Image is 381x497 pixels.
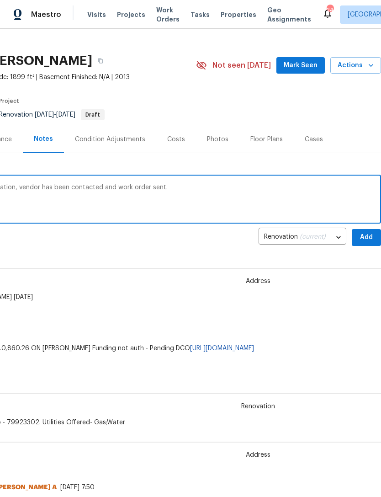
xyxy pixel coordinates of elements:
button: Copy Address [92,53,109,69]
span: Add [359,232,374,243]
span: (current) [300,234,326,240]
span: Properties [221,10,256,19]
span: [DATE] [56,112,75,118]
button: Mark Seen [276,57,325,74]
span: Projects [117,10,145,19]
span: Address [240,277,276,286]
span: Work Orders [156,5,180,24]
span: Mark Seen [284,60,317,71]
span: Tasks [190,11,210,18]
div: Renovation (current) [259,226,346,249]
span: Address [240,450,276,460]
div: 24 [327,5,333,15]
div: Costs [167,135,185,144]
span: Visits [87,10,106,19]
span: Draft [82,112,104,118]
span: [DATE] 7:50 [60,484,95,491]
div: Notes [34,134,53,144]
div: Cases [305,135,323,144]
span: - [35,112,75,118]
button: Add [352,229,381,246]
div: Floor Plans [250,135,283,144]
span: Renovation [236,402,280,411]
button: Actions [330,57,381,74]
span: Geo Assignments [267,5,311,24]
span: Actions [338,60,374,71]
div: Photos [207,135,228,144]
span: Not seen [DATE] [212,61,271,70]
span: Maestro [31,10,61,19]
div: Condition Adjustments [75,135,145,144]
span: [DATE] [35,112,54,118]
a: [URL][DOMAIN_NAME] [190,345,254,352]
